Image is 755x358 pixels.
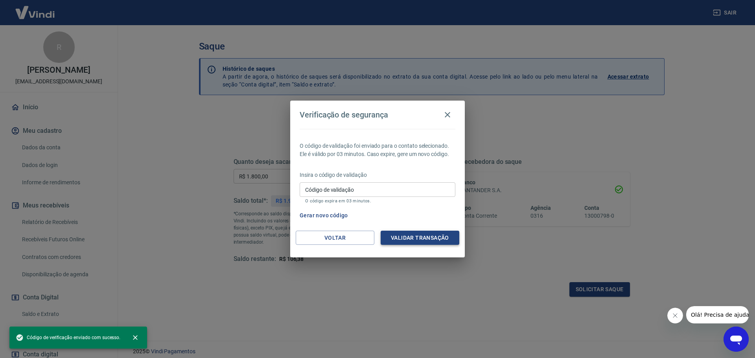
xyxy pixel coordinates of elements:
[381,231,459,245] button: Validar transação
[16,334,120,341] span: Código de verificação enviado com sucesso.
[305,198,450,204] p: O código expira em 03 minutos.
[686,306,749,323] iframe: Mensagem da empresa
[127,329,144,346] button: close
[296,231,374,245] button: Voltar
[300,171,455,179] p: Insira o código de validação
[300,110,388,119] h4: Verificação de segurança
[724,327,749,352] iframe: Botão para abrir a janela de mensagens
[296,208,351,223] button: Gerar novo código
[5,6,66,12] span: Olá! Precisa de ajuda?
[300,142,455,158] p: O código de validação foi enviado para o contato selecionado. Ele é válido por 03 minutos. Caso e...
[667,308,683,323] iframe: Fechar mensagem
